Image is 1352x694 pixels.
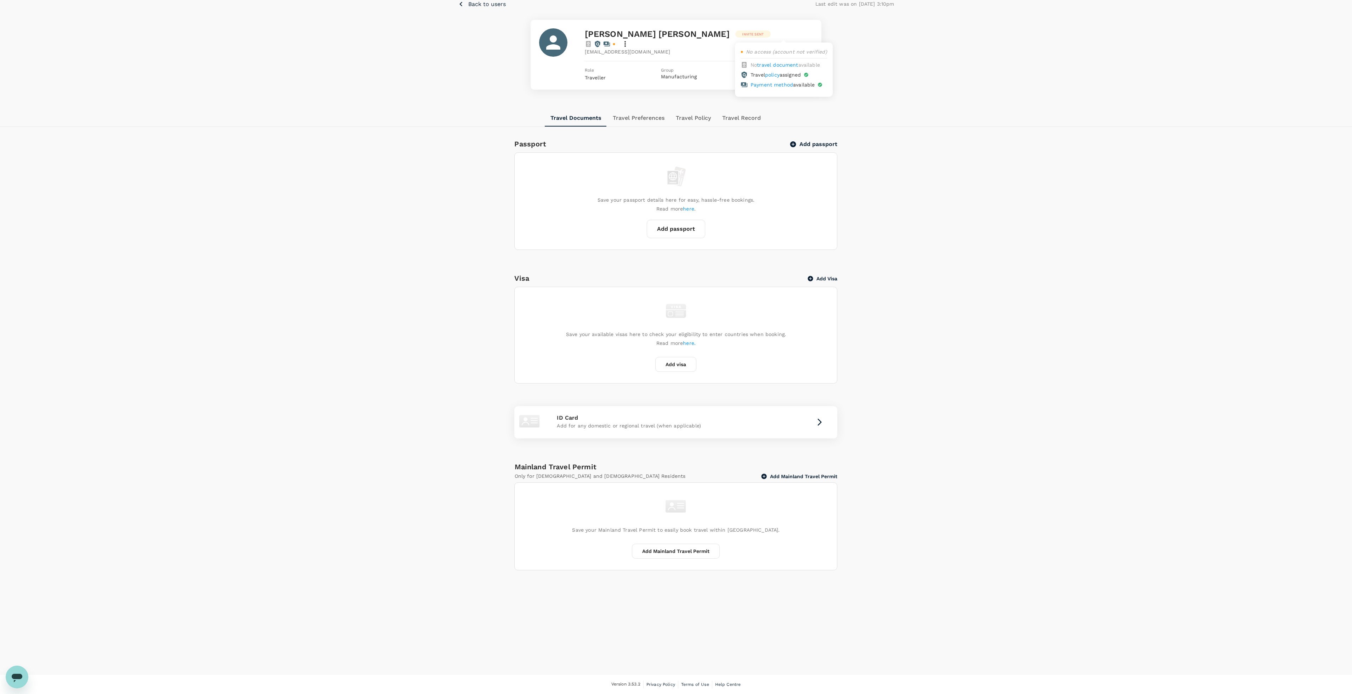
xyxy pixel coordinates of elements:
[557,422,795,429] p: Add for any domestic or regional travel (when applicable)
[816,275,837,282] p: Add Visa
[661,74,697,80] button: Manufacturing
[6,666,28,688] iframe: Button to launch messaging window
[757,62,798,68] a: travel document
[572,526,780,533] p: Save your Mainland Travel Permit to easily book travel within [GEOGRAPHIC_DATA].
[715,681,741,688] a: Help Centre
[715,682,741,687] span: Help Centre
[751,61,820,68] p: No available
[514,273,808,284] h6: Visa
[647,220,705,238] button: Add passport
[683,206,694,212] a: here
[585,75,606,80] span: Traveller
[663,164,688,189] img: empty passport
[585,48,670,55] span: [EMAIL_ADDRESS][DOMAIN_NAME]
[751,81,815,88] p: available
[655,357,696,372] button: Add visa
[517,409,542,434] img: id-card
[656,340,696,347] p: Read more
[717,110,766,127] button: Travel Record
[646,681,675,688] a: Privacy Policy
[683,340,696,346] a: here.
[611,681,640,688] span: Version 3.53.2
[468,1,506,7] span: Back to users
[632,544,720,559] button: Add Mainland Travel Permit
[598,196,754,203] p: Save your passport details here for easy, hassle-free bookings.
[791,141,837,148] button: Add passport
[681,681,709,688] a: Terms of Use
[557,414,795,422] p: ID Card
[751,71,801,78] p: Travel assigned
[746,48,827,55] p: No access (account not verified)
[815,0,894,7] p: Last edit was on [DATE] 3:10pm
[663,494,688,519] img: id-card
[742,32,764,37] p: Invite sent
[545,110,607,127] button: Travel Documents
[681,682,709,687] span: Terms of Use
[765,72,780,78] a: policy
[663,298,688,323] img: visa
[515,472,730,480] p: Only for [DEMOGRAPHIC_DATA] and [DEMOGRAPHIC_DATA] Residents
[751,82,793,88] a: Payment method
[566,331,786,338] p: Save your available visas here to check your eligibility to enter countries when booking.
[585,29,730,39] span: [PERSON_NAME] [PERSON_NAME]
[661,67,737,74] span: Group
[585,67,661,74] span: Role
[646,682,675,687] span: Privacy Policy
[515,461,730,472] h6: Mainland Travel Permit
[808,275,837,282] button: Add Visa
[656,205,696,212] p: Read more .
[514,138,546,150] h6: Passport
[607,110,670,127] button: Travel Preferences
[762,473,837,480] button: Add Mainland Travel Permit
[670,110,717,127] button: Travel Policy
